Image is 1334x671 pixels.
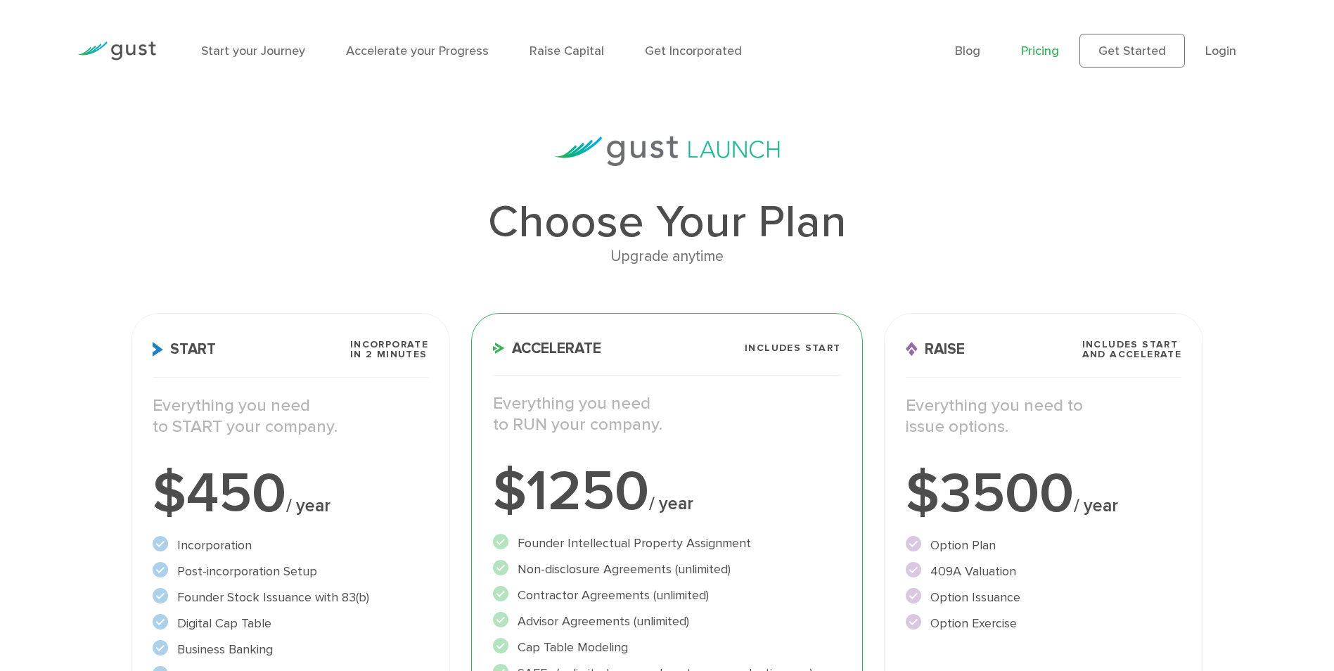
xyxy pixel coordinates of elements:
[131,200,1204,245] h1: Choose Your Plan
[153,588,429,607] li: Founder Stock Issuance with 83(b)
[530,44,604,58] a: Raise Capital
[493,560,840,579] li: Non-disclosure Agreements (unlimited)
[493,464,840,520] div: $1250
[201,44,305,58] a: Start your Journey
[493,393,840,435] p: Everything you need to RUN your company.
[346,44,489,58] a: Accelerate your Progress
[153,342,216,357] span: Start
[153,614,429,633] li: Digital Cap Table
[1021,44,1059,58] a: Pricing
[493,534,840,553] li: Founder Intellectual Property Assignment
[745,343,841,353] span: Includes START
[131,245,1204,269] div: Upgrade anytime
[153,562,429,581] li: Post-incorporation Setup
[493,343,505,354] img: Accelerate Icon
[153,342,163,357] img: Start Icon X2
[1082,340,1182,359] span: Includes START and ACCELERATE
[493,638,840,657] li: Cap Table Modeling
[493,341,601,356] span: Accelerate
[906,536,1182,555] li: Option Plan
[286,495,331,516] span: / year
[493,586,840,605] li: Contractor Agreements (unlimited)
[153,466,429,522] div: $450
[350,340,428,359] span: Incorporate in 2 Minutes
[906,588,1182,607] li: Option Issuance
[955,44,980,58] a: Blog
[1074,495,1118,516] span: / year
[649,493,693,514] span: / year
[906,614,1182,633] li: Option Exercise
[906,395,1182,437] p: Everything you need to issue options.
[1079,34,1185,68] a: Get Started
[906,562,1182,581] li: 409A Valuation
[153,536,429,555] li: Incorporation
[645,44,742,58] a: Get Incorporated
[1205,44,1236,58] a: Login
[555,136,780,166] img: gust-launch-logos.svg
[153,640,429,659] li: Business Banking
[493,612,840,631] li: Advisor Agreements (unlimited)
[906,466,1182,522] div: $3500
[906,342,965,357] span: Raise
[153,395,429,437] p: Everything you need to START your company.
[77,41,156,60] img: Gust Logo
[906,342,918,357] img: Raise Icon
